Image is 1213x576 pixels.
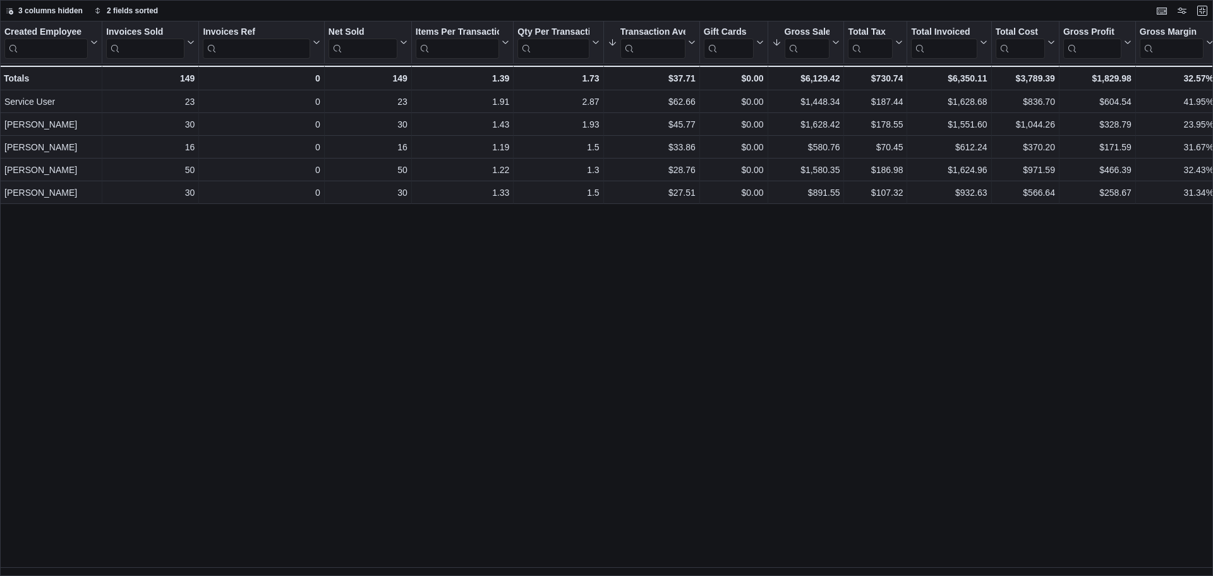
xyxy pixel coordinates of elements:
div: 16 [329,140,407,155]
div: Items Per Transaction [416,27,500,59]
div: $107.32 [848,185,903,200]
div: $3,789.39 [996,71,1055,86]
div: $171.59 [1063,140,1132,155]
div: 30 [106,185,195,200]
div: $1,448.34 [772,94,840,109]
button: Total Invoiced [911,27,987,59]
div: 1.5 [517,140,599,155]
div: Transaction Average [620,27,685,39]
div: $1,044.26 [996,117,1055,132]
span: 2 fields sorted [107,6,158,16]
div: 1.39 [416,71,510,86]
div: [PERSON_NAME] [4,117,98,132]
div: $1,628.68 [911,94,987,109]
div: Gift Card Sales [704,27,754,59]
button: Exit fullscreen [1195,3,1210,18]
div: Total Tax [848,27,893,59]
div: $580.76 [772,140,840,155]
div: $6,350.11 [911,71,987,86]
div: Total Tax [848,27,893,39]
div: $1,580.35 [772,162,840,177]
button: Keyboard shortcuts [1154,3,1169,18]
div: $33.86 [608,140,696,155]
div: Created Employee [4,27,88,59]
button: Net Sold [329,27,407,59]
div: 1.5 [517,185,599,200]
div: $891.55 [772,185,840,200]
div: $566.64 [996,185,1055,200]
div: $1,551.60 [911,117,987,132]
button: Display options [1174,3,1190,18]
div: 1.43 [416,117,510,132]
div: $28.76 [608,162,696,177]
div: 0 [203,185,320,200]
div: Total Invoiced [911,27,977,39]
div: 0 [203,162,320,177]
button: Created Employee [4,27,98,59]
div: Invoices Ref [203,27,310,59]
div: Totals [4,71,98,86]
div: $70.45 [848,140,903,155]
div: Gross Profit [1063,27,1121,59]
div: 0 [203,117,320,132]
div: $370.20 [996,140,1055,155]
div: $1,829.98 [1063,71,1132,86]
span: 3 columns hidden [18,6,83,16]
div: $258.67 [1063,185,1132,200]
button: Transaction Average [608,27,696,59]
div: Invoices Sold [106,27,184,39]
div: $0.00 [704,140,764,155]
button: Qty Per Transaction [517,27,599,59]
div: 1.19 [416,140,510,155]
div: $187.44 [848,94,903,109]
div: 16 [106,140,195,155]
div: $0.00 [704,185,764,200]
div: Items Per Transaction [416,27,500,39]
div: Gift Cards [704,27,754,39]
div: Gross Profit [1063,27,1121,39]
button: 2 fields sorted [89,3,163,18]
div: Gross Sales [785,27,830,39]
div: $186.98 [848,162,903,177]
div: 0 [203,140,320,155]
div: $932.63 [911,185,987,200]
div: 1.91 [416,94,510,109]
div: $27.51 [608,185,696,200]
div: 149 [106,71,195,86]
div: $1,624.96 [911,162,987,177]
div: $37.71 [608,71,696,86]
button: Invoices Sold [106,27,195,59]
div: $971.59 [996,162,1055,177]
button: Gift Cards [704,27,764,59]
div: Net Sold [329,27,397,59]
div: Total Cost [996,27,1045,39]
div: $1,628.42 [772,117,840,132]
button: Gross Sales [772,27,840,59]
div: Gross Sales [785,27,830,59]
div: $604.54 [1063,94,1132,109]
div: $836.70 [996,94,1055,109]
div: $178.55 [848,117,903,132]
div: $730.74 [848,71,903,86]
div: Total Invoiced [911,27,977,59]
div: $328.79 [1063,117,1132,132]
div: Transaction Average [620,27,685,59]
div: 1.93 [517,117,599,132]
button: Total Cost [996,27,1055,59]
div: Service User [4,94,98,109]
div: 50 [329,162,407,177]
div: 30 [106,117,195,132]
div: Invoices Sold [106,27,184,59]
div: Net Sold [329,27,397,39]
div: $0.00 [704,71,764,86]
button: Invoices Ref [203,27,320,59]
div: Invoices Ref [203,27,310,39]
div: Gross Margin [1140,27,1204,39]
div: 1.3 [517,162,599,177]
div: 149 [329,71,407,86]
button: Gross Profit [1063,27,1132,59]
div: 50 [106,162,195,177]
div: Qty Per Transaction [517,27,589,39]
button: 3 columns hidden [1,3,88,18]
div: 23 [329,94,407,109]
